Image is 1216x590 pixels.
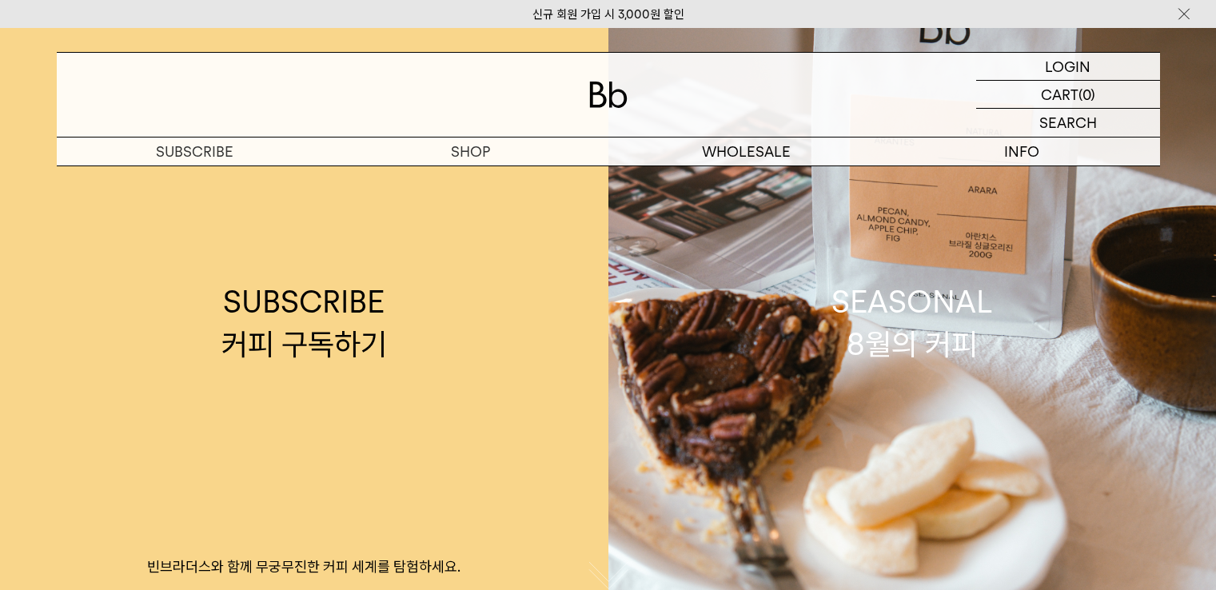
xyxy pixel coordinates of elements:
[831,281,993,365] div: SEASONAL 8월의 커피
[976,81,1160,109] a: CART (0)
[221,281,387,365] div: SUBSCRIBE 커피 구독하기
[884,138,1160,165] p: INFO
[1041,81,1078,108] p: CART
[1045,53,1090,80] p: LOGIN
[589,82,628,108] img: 로고
[1078,81,1095,108] p: (0)
[1039,109,1097,137] p: SEARCH
[532,7,684,22] a: 신규 회원 가입 시 3,000원 할인
[57,138,333,165] a: SUBSCRIBE
[976,53,1160,81] a: LOGIN
[608,138,884,165] p: WHOLESALE
[333,138,608,165] a: SHOP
